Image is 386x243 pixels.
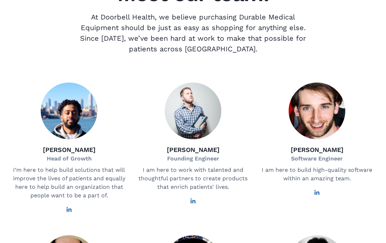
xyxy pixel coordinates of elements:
p: At Doorbell Health, we believe purchasing Durable Medical Equipment should be just as easy as sho... [74,12,312,54]
p: Head of Growth [43,154,96,163]
img: Agustín Brandoni [289,83,345,139]
p: Founding Engineer [167,154,220,163]
p: [PERSON_NAME] [167,145,220,154]
p: [PERSON_NAME] [291,145,344,154]
img: Fadhi Ali [41,83,97,139]
p: I’m here to help build solutions that will improve the lives of patients and equally here to help... [12,166,126,200]
p: Software Engineer [291,154,344,163]
p: I am here to work with talented and thoughtful partners to create products that enrich patients' ... [136,166,250,191]
img: Drew Baumann [165,83,221,139]
p: [PERSON_NAME] [43,145,96,154]
p: I am here to build high-quality software within an amazing team. [260,166,374,183]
